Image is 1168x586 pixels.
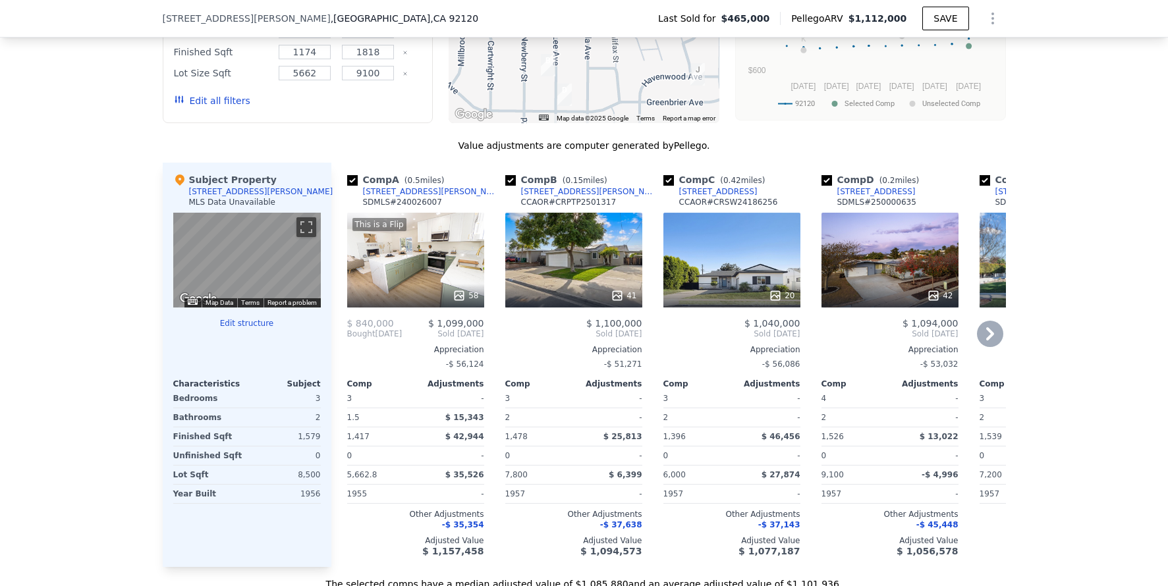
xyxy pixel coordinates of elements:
[663,186,758,197] a: [STREET_ADDRESS]
[980,451,985,460] span: 0
[801,35,806,43] text: K
[347,173,450,186] div: Comp A
[762,470,800,479] span: $ 27,874
[663,173,771,186] div: Comp C
[663,379,732,389] div: Comp
[445,470,484,479] span: $ 35,526
[916,520,959,529] span: -$ 45,448
[845,99,895,108] text: Selected Comp
[352,218,406,231] div: This is a Flip
[363,186,500,197] div: [STREET_ADDRESS][PERSON_NAME]
[347,379,416,389] div: Comp
[609,470,642,479] span: $ 6,399
[241,299,260,306] a: Terms (opens in new tab)
[430,13,478,24] span: , CA 92120
[541,54,555,76] div: 6832 Clara Lee Ave
[177,290,220,307] img: Google
[408,176,420,185] span: 0.5
[821,329,959,339] span: Sold [DATE]
[347,344,484,355] div: Appreciation
[922,82,947,91] text: [DATE]
[586,318,642,329] span: $ 1,100,000
[505,535,642,546] div: Adjusted Value
[505,408,571,427] div: 2
[206,298,233,307] button: Map Data
[442,520,484,529] span: -$ 35,354
[980,379,1048,389] div: Comp
[173,485,244,503] div: Year Built
[505,344,642,355] div: Appreciation
[173,446,244,465] div: Unfinished Sqft
[418,446,484,465] div: -
[663,115,715,122] a: Report a map error
[721,12,770,25] span: $465,000
[452,106,495,123] a: Open this area in Google Maps (opens a new window)
[565,176,583,185] span: 0.15
[418,485,484,503] div: -
[791,82,816,91] text: [DATE]
[505,451,511,460] span: 0
[738,546,800,556] span: $ 1,077,187
[604,360,642,369] span: -$ 51,271
[735,389,800,408] div: -
[296,217,316,237] button: Toggle fullscreen view
[163,139,1006,152] div: Value adjustments are computer generated by Pellego .
[363,197,442,207] div: SDMLS # 240026007
[856,82,881,91] text: [DATE]
[574,379,642,389] div: Adjustments
[611,289,636,302] div: 41
[837,197,916,207] div: SDMLS # 250000635
[505,379,574,389] div: Comp
[735,408,800,427] div: -
[446,360,484,369] span: -$ 56,124
[821,186,916,197] a: [STREET_ADDRESS]
[576,485,642,503] div: -
[250,408,321,427] div: 2
[744,318,800,329] span: $ 1,040,000
[557,115,628,122] span: Map data ©2025 Google
[821,451,827,460] span: 0
[980,173,1086,186] div: Comp E
[663,408,729,427] div: 2
[505,485,571,503] div: 1957
[663,329,800,339] span: Sold [DATE]
[505,186,658,197] a: [STREET_ADDRESS][PERSON_NAME]
[980,432,1002,441] span: 1,539
[663,485,729,503] div: 1957
[889,82,914,91] text: [DATE]
[893,389,959,408] div: -
[980,470,1002,479] span: 7,200
[821,408,887,427] div: 2
[821,379,890,389] div: Comp
[173,173,277,186] div: Subject Property
[539,115,548,120] button: Keyboard shortcuts
[250,466,321,484] div: 8,500
[769,289,794,302] div: 20
[663,394,669,403] span: 3
[347,394,352,403] span: 3
[679,186,758,197] div: [STREET_ADDRESS]
[903,318,959,329] span: $ 1,094,000
[980,408,1045,427] div: 2
[347,451,352,460] span: 0
[823,82,848,91] text: [DATE]
[163,12,331,25] span: [STREET_ADDRESS][PERSON_NAME]
[663,470,686,479] span: 6,000
[347,329,403,339] div: [DATE]
[821,432,844,441] span: 1,526
[762,360,800,369] span: -$ 56,086
[922,470,958,479] span: -$ 4,996
[250,427,321,446] div: 1,579
[995,186,1132,197] div: [STREET_ADDRESS][PERSON_NAME]
[403,50,408,55] button: Clear
[177,290,220,307] a: Open this area in Google Maps (opens a new window)
[576,389,642,408] div: -
[250,389,321,408] div: 3
[980,5,1006,32] button: Show Options
[897,546,958,556] span: $ 1,056,578
[663,344,800,355] div: Appreciation
[557,176,613,185] span: ( miles)
[837,186,916,197] div: [STREET_ADDRESS]
[174,64,271,82] div: Lot Size Sqft
[966,30,971,38] text: F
